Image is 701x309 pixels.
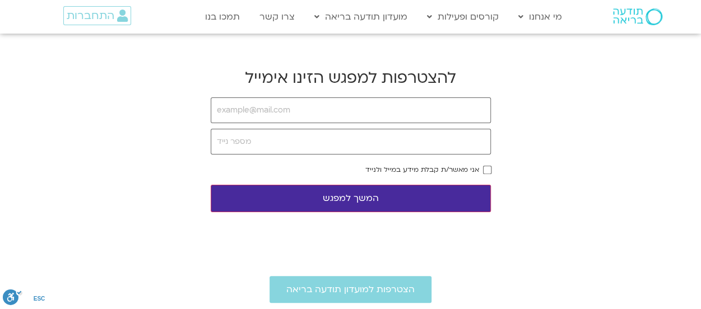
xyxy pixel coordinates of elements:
span: התחברות [67,10,114,22]
h2: להצטרפות למפגש הזינו אימייל [211,67,491,88]
a: מי אנחנו [513,6,568,27]
button: המשך למפגש [211,185,491,212]
input: example@mail.com [211,97,491,123]
span: הצטרפות למועדון תודעה בריאה [286,284,415,294]
img: תודעה בריאה [613,8,662,25]
label: אני מאשר/ת קבלת מידע במייל ולנייד [365,166,479,174]
a: התחברות [63,6,131,25]
a: הצטרפות למועדון תודעה בריאה [270,276,431,303]
input: מספר נייד [211,129,491,154]
a: קורסים ופעילות [421,6,504,27]
a: צרו קשר [254,6,300,27]
a: מועדון תודעה בריאה [309,6,413,27]
a: תמכו בנו [199,6,245,27]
